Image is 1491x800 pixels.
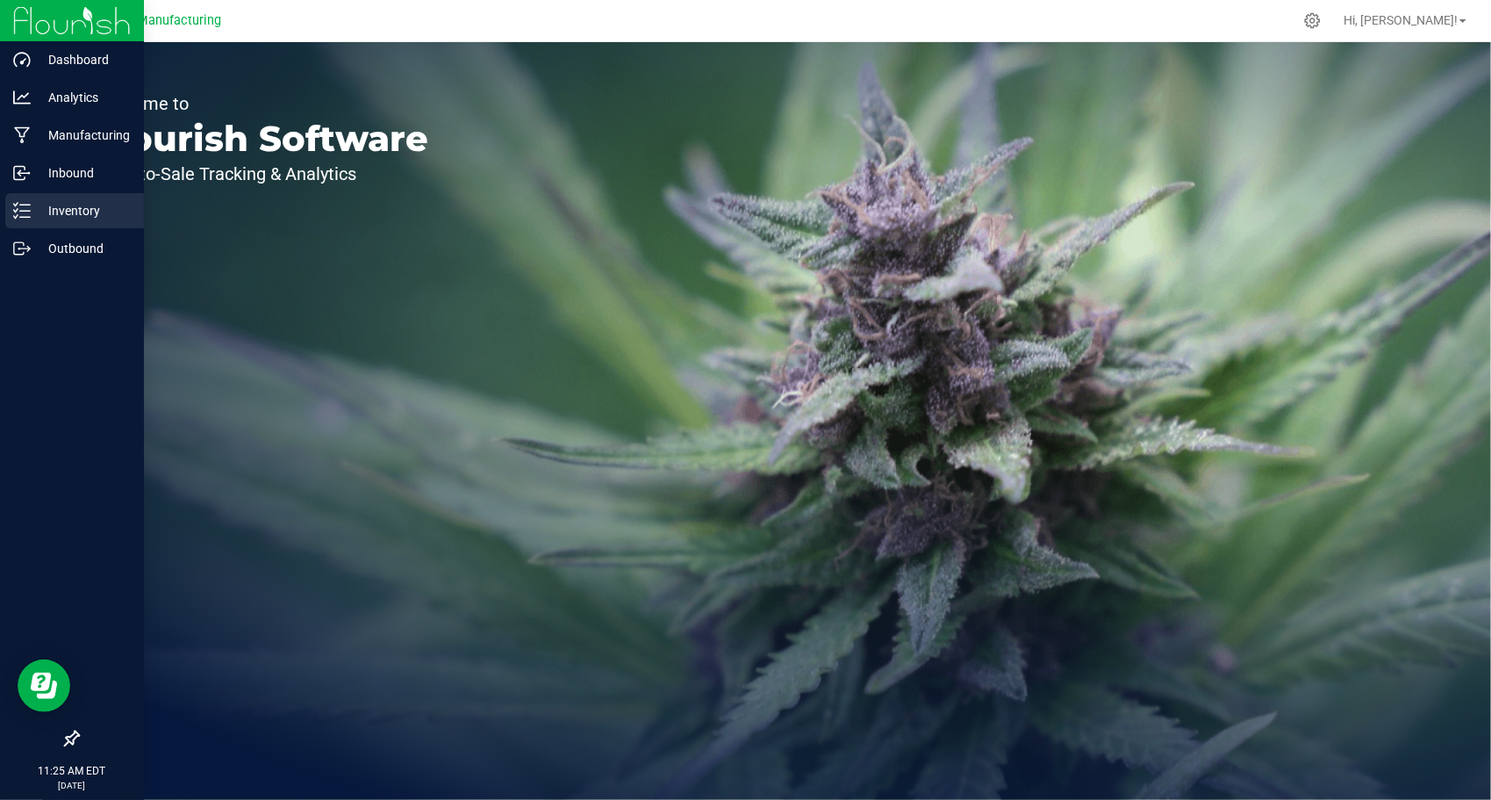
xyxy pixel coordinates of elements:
[31,162,136,184] p: Inbound
[13,89,31,106] inline-svg: Analytics
[95,165,428,183] p: Seed-to-Sale Tracking & Analytics
[31,87,136,108] p: Analytics
[137,13,221,28] span: Manufacturing
[31,49,136,70] p: Dashboard
[13,126,31,144] inline-svg: Manufacturing
[18,659,70,712] iframe: Resource center
[95,121,428,156] p: Flourish Software
[8,763,136,779] p: 11:25 AM EDT
[13,164,31,182] inline-svg: Inbound
[8,779,136,792] p: [DATE]
[13,51,31,68] inline-svg: Dashboard
[31,125,136,146] p: Manufacturing
[13,240,31,257] inline-svg: Outbound
[95,95,428,112] p: Welcome to
[1301,12,1323,29] div: Manage settings
[13,202,31,220] inline-svg: Inventory
[1344,13,1458,27] span: Hi, [PERSON_NAME]!
[31,200,136,221] p: Inventory
[31,238,136,259] p: Outbound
